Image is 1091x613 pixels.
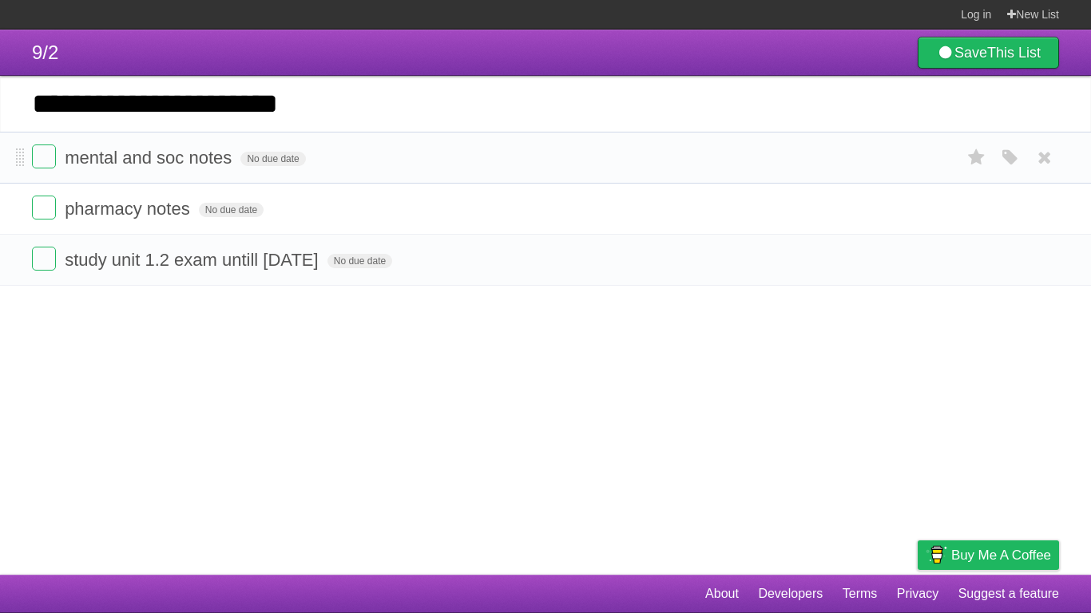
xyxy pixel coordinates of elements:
label: Done [32,247,56,271]
a: Suggest a feature [958,579,1059,609]
label: Done [32,196,56,219]
span: No due date [327,254,392,268]
span: study unit 1.2 exam untill [DATE] [65,250,323,270]
a: SaveThis List [918,37,1059,69]
span: 9/2 [32,42,58,63]
label: Done [32,144,56,168]
span: pharmacy notes [65,199,194,219]
span: mental and soc notes [65,148,236,168]
b: This List [987,45,1041,61]
img: Buy me a coffee [926,541,947,568]
a: Privacy [897,579,938,609]
span: No due date [199,203,264,217]
a: Buy me a coffee [918,540,1059,570]
label: Star task [962,144,992,171]
span: No due date [240,152,305,166]
a: Terms [843,579,878,609]
a: Developers [758,579,823,609]
span: Buy me a coffee [951,541,1051,569]
a: About [705,579,739,609]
